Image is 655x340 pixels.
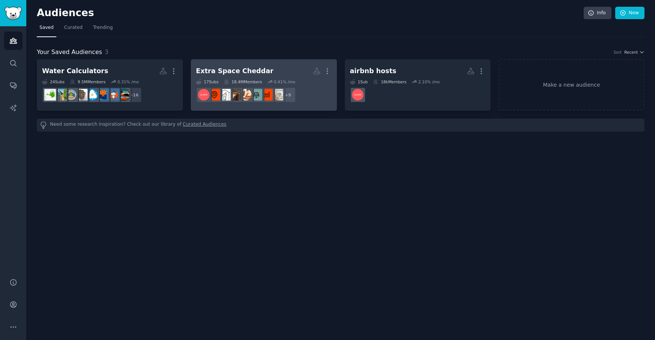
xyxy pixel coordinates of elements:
a: Trending [91,22,115,37]
div: + 9 [280,87,296,103]
div: airbnb hosts [350,66,397,76]
div: 2.10 % /mo [418,79,440,84]
img: neighborsfromhell [251,89,262,101]
img: Apartmentliving [272,89,283,101]
div: Sort [614,50,622,55]
img: prepping [76,89,88,101]
img: AirBnBHosts [352,89,364,101]
a: Make a new audience [498,59,644,111]
div: Need some research inspiration? Check out our library of [37,119,644,132]
img: BadNeighbors [261,89,273,101]
img: NYCapartments [229,89,241,101]
a: Info [584,7,611,20]
img: California [118,89,130,101]
img: arizona [97,89,109,101]
div: 17 Sub s [196,79,219,84]
a: Extra Space Cheddar17Subs18.4MMembers0.41% /mo+9ApartmentlivingBadNeighborsneighborsfromhellCozyP... [191,59,337,111]
span: Curated [64,24,83,31]
button: Recent [624,50,644,55]
img: CozyPlaces [240,89,252,101]
img: Pivot_Irrigation [55,89,66,101]
img: CommercialRealEstate [208,89,220,101]
div: 0.31 % /mo [118,79,139,84]
img: RealEstate [219,89,231,101]
span: Trending [93,24,113,31]
img: GummySearch logo [5,7,22,20]
div: Extra Space Cheddar [196,66,273,76]
div: 9.5M Members [70,79,106,84]
div: Water Calculators [42,66,108,76]
a: New [615,7,644,20]
a: Water Calculators24Subs9.5MMembers0.31% /mo+16CaliforniaphoenixarizonaSaltLakeCitypreppingUtahPiv... [37,59,183,111]
span: 3 [105,48,109,56]
a: Curated Audiences [183,121,226,129]
h2: Audiences [37,7,584,19]
span: Recent [624,50,638,55]
a: Curated [62,22,85,37]
span: Saved [39,24,54,31]
div: 24 Sub s [42,79,65,84]
div: 1 Sub [350,79,368,84]
img: phoenix [107,89,119,101]
img: IrrigationPorn [44,89,56,101]
div: 18.4M Members [224,79,262,84]
img: AirBnBHosts [198,89,210,101]
a: Saved [37,22,56,37]
div: + 16 [126,87,142,103]
div: 0.41 % /mo [274,79,295,84]
a: airbnb hosts1Sub18kMembers2.10% /moAirBnBHosts [345,59,491,111]
div: 18k Members [373,79,406,84]
img: SaltLakeCity [86,89,98,101]
img: Utah [65,89,77,101]
span: Your Saved Audiences [37,48,102,57]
